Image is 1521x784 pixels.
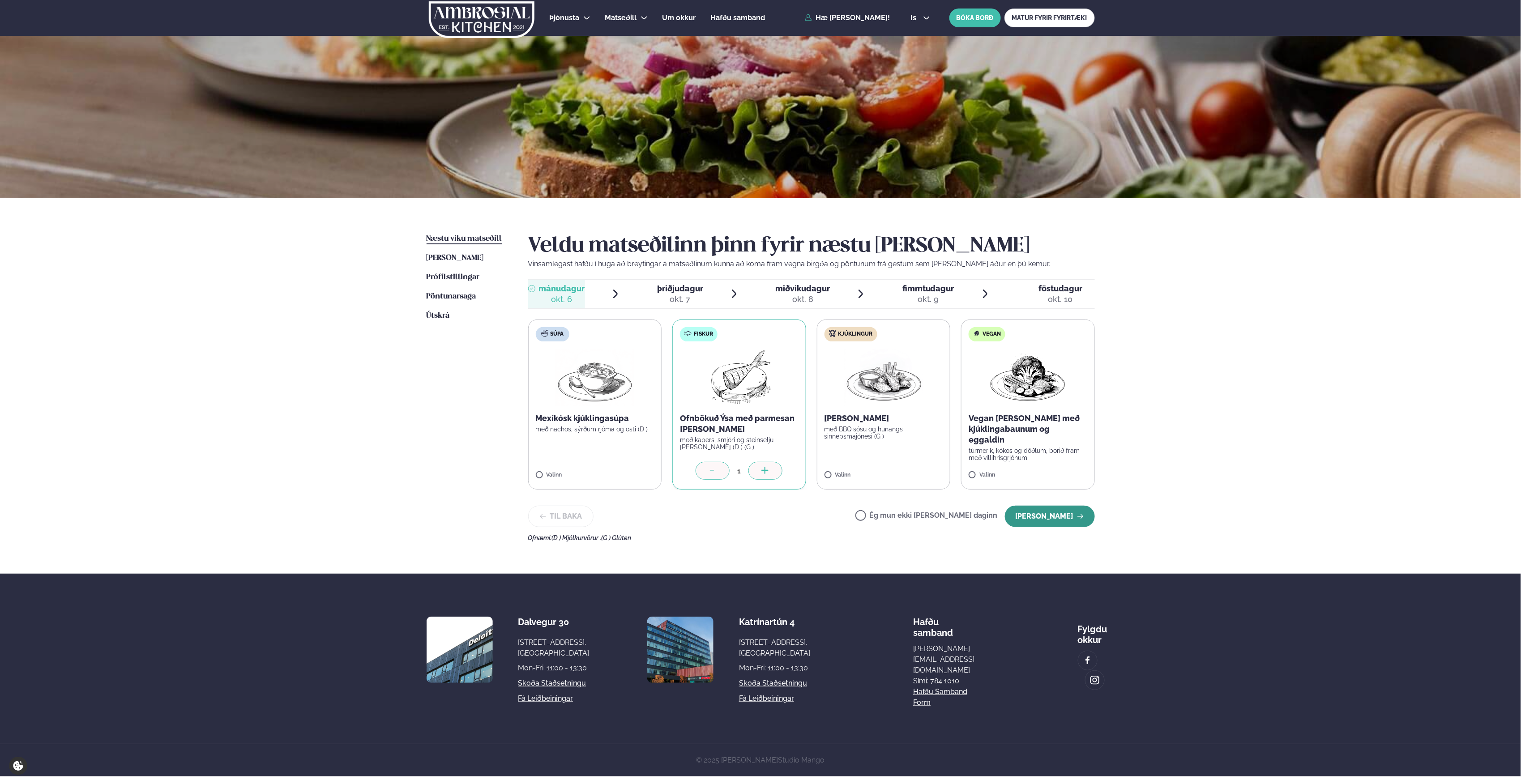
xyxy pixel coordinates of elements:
span: is [910,14,919,21]
h2: Veldu matseðilinn þinn fyrir næstu [PERSON_NAME] [528,234,1095,259]
span: Súpa [551,331,564,338]
div: Fylgdu okkur [1078,617,1107,645]
span: miðvikudagur [775,284,830,293]
p: Vinsamlegast hafðu í huga að breytingar á matseðlinum kunna að koma fram vegna birgða og pöntunum... [528,259,1095,269]
a: Hafðu samband [711,13,765,23]
span: Matseðill [605,13,637,22]
span: Fiskur [694,331,713,338]
a: Cookie settings [9,757,27,775]
span: [PERSON_NAME] [427,254,484,262]
span: þriðjudagur [657,284,703,293]
span: Útskrá [427,312,450,320]
div: okt. 7 [657,294,703,305]
button: is [903,14,937,21]
img: chicken.svg [829,330,836,337]
a: Útskrá [427,311,450,321]
a: Prófílstillingar [427,272,480,283]
p: túrmerik, kókos og döðlum, borið fram með villihrísgrjónum [969,447,1087,461]
a: Matseðill [605,13,637,23]
img: fish.svg [684,330,692,337]
span: Þjónusta [550,13,580,22]
p: Sími: 784 1010 [913,676,974,686]
span: Vegan [983,331,1001,338]
div: okt. 6 [539,294,585,305]
img: image alt [1090,675,1100,686]
div: Dalvegur 30 [518,617,589,627]
p: Ofnbökuð Ýsa með parmesan [PERSON_NAME] [680,413,799,435]
p: Mexíkósk kjúklingasúpa [536,413,654,424]
img: Soup.png [555,349,634,406]
img: Fish.png [700,349,779,406]
a: image alt [1078,651,1097,670]
button: Til baka [528,506,594,527]
p: með nachos, sýrðum rjóma og osti (D ) [536,426,654,433]
span: Hafðu samband [711,13,765,22]
a: Um okkur [662,13,696,23]
button: BÓKA BORÐ [949,9,1001,27]
a: Skoða staðsetningu [739,678,807,689]
span: föstudagur [1038,284,1082,293]
a: Fá leiðbeiningar [518,693,573,704]
span: fimmtudagur [902,284,954,293]
a: Studio Mango [778,756,825,764]
img: image alt [427,617,493,683]
span: Næstu viku matseðill [427,235,502,243]
a: Þjónusta [550,13,580,23]
a: Pöntunarsaga [427,291,476,302]
a: Skoða staðsetningu [518,678,586,689]
span: Um okkur [662,13,696,22]
span: (D ) Mjólkurvörur , [552,534,602,541]
p: með BBQ sósu og hunangs sinnepsmajónesi (G ) [825,426,943,440]
img: Chicken-wings-legs.png [844,349,923,406]
span: Prófílstillingar [427,273,480,281]
a: MATUR FYRIR FYRIRTÆKI [1004,9,1095,27]
a: image alt [1085,671,1104,690]
span: Hafðu samband [913,609,953,638]
p: með kapers, smjöri og steinselju [PERSON_NAME] (D ) (G ) [680,436,799,451]
img: logo [428,1,535,38]
span: Pöntunarsaga [427,293,476,300]
img: image alt [1083,656,1093,666]
span: (G ) Glúten [602,534,632,541]
a: Hæ [PERSON_NAME]! [805,14,890,22]
p: Vegan [PERSON_NAME] með kjúklingabaunum og eggaldin [969,413,1087,445]
a: Hafðu samband form [913,686,974,708]
img: Vegan.svg [973,330,980,337]
div: Mon-Fri: 11:00 - 13:30 [518,663,589,673]
a: Fá leiðbeiningar [739,693,794,704]
a: [PERSON_NAME][EMAIL_ADDRESS][DOMAIN_NAME] [913,643,974,676]
img: image alt [647,617,714,683]
div: okt. 9 [902,294,954,305]
div: [STREET_ADDRESS], [GEOGRAPHIC_DATA] [739,637,810,659]
div: 1 [730,466,748,476]
span: Kjúklingur [838,331,873,338]
span: mánudagur [539,284,585,293]
div: okt. 8 [775,294,830,305]
img: soup.svg [541,330,548,337]
div: Katrínartún 4 [739,617,810,627]
a: [PERSON_NAME] [427,253,484,264]
p: [PERSON_NAME] [825,413,943,424]
div: Ofnæmi: [528,534,1095,541]
div: Mon-Fri: 11:00 - 13:30 [739,663,810,673]
button: [PERSON_NAME] [1005,506,1095,527]
span: © 2025 [PERSON_NAME] [696,756,825,764]
a: Næstu viku matseðill [427,234,502,244]
img: Vegan.png [988,349,1067,406]
div: [STREET_ADDRESS], [GEOGRAPHIC_DATA] [518,637,589,659]
div: okt. 10 [1038,294,1082,305]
